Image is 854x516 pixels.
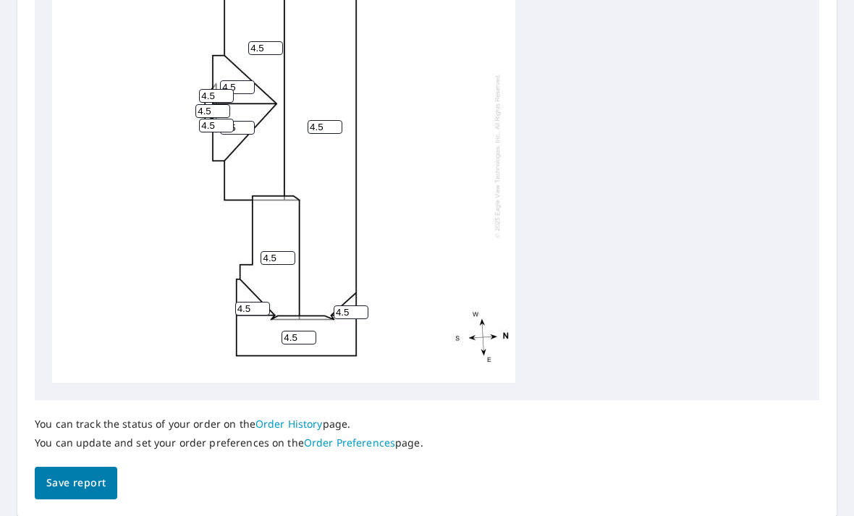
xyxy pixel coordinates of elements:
[35,467,117,499] button: Save report
[35,418,423,431] p: You can track the status of your order on the page.
[35,436,423,449] p: You can update and set your order preferences on the page.
[255,417,323,431] a: Order History
[304,436,395,449] a: Order Preferences
[46,474,106,492] span: Save report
